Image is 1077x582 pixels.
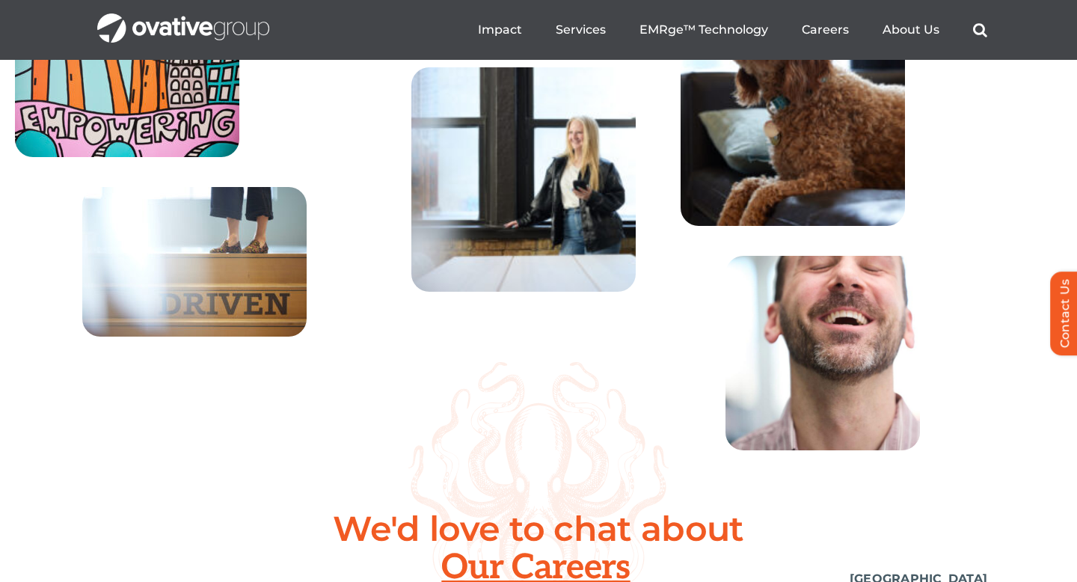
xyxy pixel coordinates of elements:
a: Careers [802,22,849,37]
img: Home – Careers 3 [82,187,307,337]
nav: Menu [478,6,987,54]
a: About Us [883,22,939,37]
img: Home – Careers 8 [725,256,920,450]
a: Services [556,22,606,37]
img: Home – Careers 6 [411,67,636,292]
a: Search [973,22,987,37]
a: Impact [478,22,522,37]
a: EMRge™ Technology [639,22,768,37]
img: ogiee [681,1,905,226]
a: OG_Full_horizontal_WHT [97,12,269,26]
img: Home – Careers 2 [15,7,239,157]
